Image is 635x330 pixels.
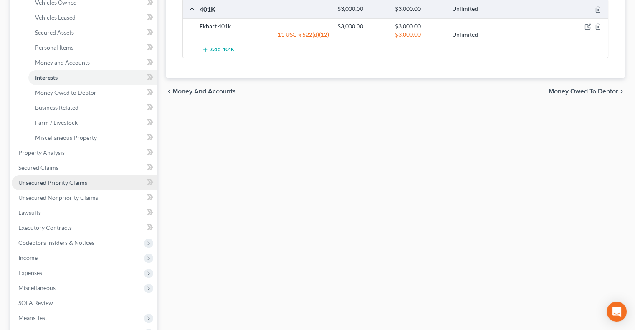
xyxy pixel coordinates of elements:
div: Unlimited [448,30,505,39]
span: Executory Contracts [18,224,72,231]
span: Property Analysis [18,149,65,156]
a: Farm / Livestock [28,115,157,130]
button: Money Owed to Debtor chevron_right [549,88,625,95]
span: Business Related [35,104,78,111]
span: Means Test [18,314,47,321]
i: chevron_right [618,88,625,95]
span: Lawsuits [18,209,41,216]
a: Lawsuits [12,205,157,220]
span: Money and Accounts [172,88,236,95]
div: Unlimited [448,5,505,13]
span: Secured Claims [18,164,58,171]
span: Secured Assets [35,29,74,36]
a: Executory Contracts [12,220,157,235]
a: Money Owed to Debtor [28,85,157,100]
a: SOFA Review [12,295,157,310]
span: Personal Items [35,44,73,51]
button: chevron_left Money and Accounts [166,88,236,95]
div: $3,000.00 [333,22,390,30]
div: 11 USC § 522(d)(12) [195,30,333,39]
span: Expenses [18,269,42,276]
span: Farm / Livestock [35,119,78,126]
span: Codebtors Insiders & Notices [18,239,94,246]
div: $3,000.00 [391,30,448,39]
div: Open Intercom Messenger [607,302,627,322]
div: Ekhart 401k [195,22,333,30]
span: Miscellaneous [18,284,56,291]
span: Add 401K [210,47,234,53]
a: Secured Assets [28,25,157,40]
span: Vehicles Leased [35,14,76,21]
a: Vehicles Leased [28,10,157,25]
span: Unsecured Priority Claims [18,179,87,186]
a: Unsecured Priority Claims [12,175,157,190]
a: Personal Items [28,40,157,55]
a: Interests [28,70,157,85]
span: Miscellaneous Property [35,134,97,141]
span: Money and Accounts [35,59,90,66]
span: Unsecured Nonpriority Claims [18,194,98,201]
div: 401K [195,5,333,13]
a: Miscellaneous Property [28,130,157,145]
span: Money Owed to Debtor [35,89,96,96]
button: Add 401K [200,42,236,58]
div: $3,000.00 [333,5,390,13]
div: $3,000.00 [391,22,448,30]
span: SOFA Review [18,299,53,306]
a: Unsecured Nonpriority Claims [12,190,157,205]
span: Money Owed to Debtor [549,88,618,95]
a: Secured Claims [12,160,157,175]
a: Business Related [28,100,157,115]
i: chevron_left [166,88,172,95]
span: Interests [35,74,58,81]
div: $3,000.00 [391,5,448,13]
a: Property Analysis [12,145,157,160]
a: Money and Accounts [28,55,157,70]
span: Income [18,254,38,261]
